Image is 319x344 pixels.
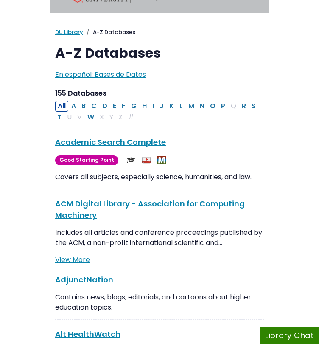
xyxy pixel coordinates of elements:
p: Includes all articles and conference proceedings published by the ACM, a non-profit international... [55,228,264,248]
a: AdjunctNation [55,274,113,285]
button: All [55,101,68,112]
button: Filter Results J [157,101,166,112]
div: Alpha-list to filter by first letter of database name [55,101,259,122]
button: Filter Results A [69,101,78,112]
a: ACM Digital Library - Association for Computing Machinery [55,198,245,220]
span: Good Starting Point [55,155,118,165]
button: Filter Results S [249,101,258,112]
button: Library Chat [260,327,319,344]
button: Filter Results M [186,101,197,112]
a: View More [55,255,90,265]
button: Filter Results O [207,101,218,112]
img: Audio & Video [142,156,151,164]
button: Filter Results I [150,101,157,112]
button: Filter Results W [85,112,97,123]
img: MeL (Michigan electronic Library) [157,156,166,164]
button: Filter Results N [197,101,207,112]
button: Filter Results L [177,101,185,112]
a: Alt HealthWatch [55,329,120,339]
a: Academic Search Complete [55,137,166,147]
button: Filter Results D [100,101,110,112]
button: Filter Results H [140,101,149,112]
img: Scholarly or Peer Reviewed [127,156,135,164]
button: Filter Results P [218,101,228,112]
p: Covers all subjects, especially science, humanities, and law. [55,172,264,182]
a: DU Library [55,28,83,36]
nav: breadcrumb [55,28,264,37]
button: Filter Results T [55,112,64,123]
button: Filter Results E [110,101,119,112]
button: Filter Results B [79,101,88,112]
span: 155 Databases [55,88,106,98]
button: Filter Results R [239,101,249,112]
p: Contains news, blogs, editorials, and cartoons about higher education topics. [55,292,264,313]
button: Filter Results C [89,101,99,112]
h1: A-Z Databases [55,45,264,61]
button: Filter Results K [167,101,176,112]
button: Filter Results F [119,101,128,112]
li: A-Z Databases [83,28,135,37]
a: En español: Bases de Datos [55,70,146,79]
button: Filter Results G [129,101,139,112]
